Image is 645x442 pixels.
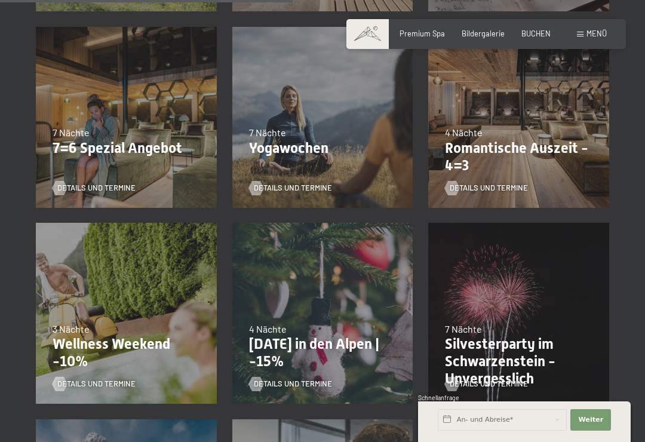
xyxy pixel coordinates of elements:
[249,379,332,389] a: Details und Termine
[254,183,332,194] span: Details und Termine
[586,29,607,38] span: Menü
[53,127,90,138] span: 7 Nächte
[445,127,483,138] span: 4 Nächte
[462,29,505,38] a: Bildergalerie
[254,379,332,389] span: Details und Termine
[57,183,136,194] span: Details und Termine
[53,323,90,334] span: 3 Nächte
[57,379,136,389] span: Details und Termine
[400,29,445,38] a: Premium Spa
[445,140,592,174] p: Romantische Auszeit - 4=3
[450,183,528,194] span: Details und Termine
[53,336,200,370] p: Wellness Weekend -10%
[418,394,459,401] span: Schnellanfrage
[445,379,528,389] a: Details und Termine
[521,29,551,38] a: BUCHEN
[249,183,332,194] a: Details und Termine
[445,183,528,194] a: Details und Termine
[249,127,286,138] span: 7 Nächte
[578,415,603,425] span: Weiter
[53,140,200,157] p: 7=6 Spezial Angebot
[249,336,397,370] p: [DATE] in den Alpen | -15%
[445,336,592,387] p: Silvesterparty im Schwarzenstein - Unvergesslich
[445,323,482,334] span: 7 Nächte
[249,140,397,157] p: Yogawochen
[450,379,528,389] span: Details und Termine
[53,183,136,194] a: Details und Termine
[570,409,611,431] button: Weiter
[249,323,287,334] span: 4 Nächte
[53,379,136,389] a: Details und Termine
